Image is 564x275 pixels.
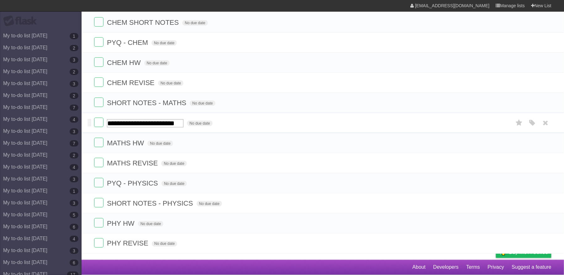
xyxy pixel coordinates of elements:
[70,260,78,266] b: 6
[94,178,104,187] label: Done
[94,37,104,47] label: Done
[70,164,78,170] b: 4
[70,45,78,51] b: 2
[107,179,160,187] span: PYQ - PHYSICS
[94,198,104,208] label: Done
[94,57,104,67] label: Done
[107,99,188,107] span: SHORT NOTES - MATHS
[94,78,104,87] label: Done
[70,81,78,87] b: 3
[138,221,163,227] span: No due date
[513,118,525,128] label: Star task
[70,236,78,242] b: 4
[152,40,177,46] span: No due date
[94,238,104,248] label: Done
[94,158,104,167] label: Done
[190,100,215,106] span: No due date
[94,118,104,127] label: Done
[162,181,187,186] span: No due date
[466,262,480,273] a: Terms
[70,33,78,39] b: 1
[107,19,180,26] span: CHEM SHORT NOTES
[70,212,78,218] b: 5
[488,262,504,273] a: Privacy
[94,17,104,27] label: Done
[107,219,136,227] span: PHY HW
[3,15,41,27] div: Flask
[158,80,184,86] span: No due date
[512,262,551,273] a: Suggest a feature
[107,240,150,247] span: PHY REVISE
[412,262,426,273] a: About
[70,176,78,182] b: 3
[182,20,208,26] span: No due date
[70,188,78,194] b: 1
[70,140,78,147] b: 7
[107,199,194,207] span: SHORT NOTES - PHYSICS
[147,141,173,146] span: No due date
[70,128,78,135] b: 3
[70,200,78,206] b: 3
[107,159,159,167] span: MATHS REVISE
[107,59,142,67] span: CHEM HW
[107,39,150,46] span: PYQ - CHEM
[197,201,222,207] span: No due date
[70,69,78,75] b: 2
[94,218,104,228] label: Done
[70,152,78,159] b: 2
[70,224,78,230] b: 6
[107,79,156,87] span: CHEM REVISE
[509,247,548,258] span: Buy me a coffee
[94,138,104,147] label: Done
[70,116,78,123] b: 4
[144,60,170,66] span: No due date
[152,241,177,247] span: No due date
[70,248,78,254] b: 3
[161,161,187,166] span: No due date
[70,105,78,111] b: 7
[433,262,459,273] a: Developers
[70,93,78,99] b: 2
[94,98,104,107] label: Done
[70,57,78,63] b: 3
[187,121,212,126] span: No due date
[107,139,146,147] span: MATHS HW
